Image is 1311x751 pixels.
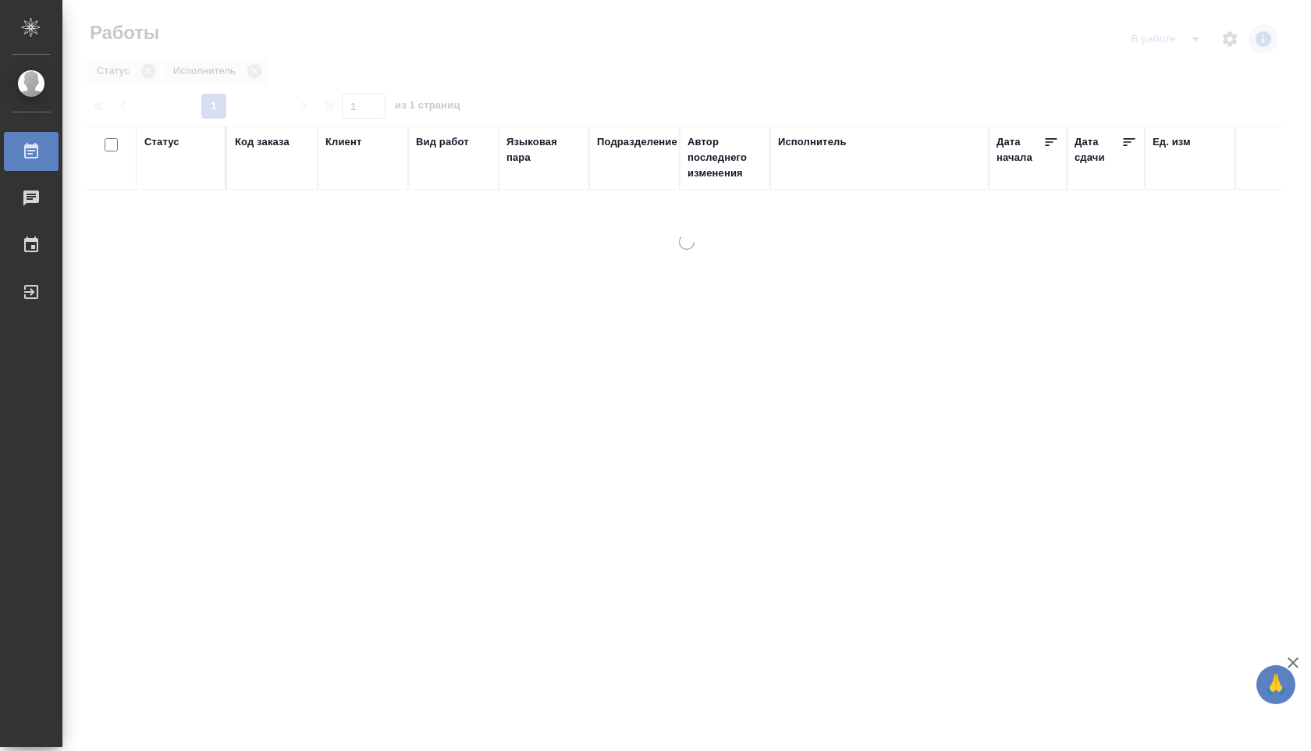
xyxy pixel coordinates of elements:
[1263,668,1289,701] span: 🙏
[1075,134,1121,166] div: Дата сдачи
[1256,665,1295,704] button: 🙏
[325,134,361,150] div: Клиент
[416,134,469,150] div: Вид работ
[144,134,179,150] div: Статус
[687,134,762,181] div: Автор последнего изменения
[778,134,847,150] div: Исполнитель
[1153,134,1191,150] div: Ед. изм
[597,134,677,150] div: Подразделение
[506,134,581,166] div: Языковая пара
[997,134,1043,166] div: Дата начала
[235,134,290,150] div: Код заказа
